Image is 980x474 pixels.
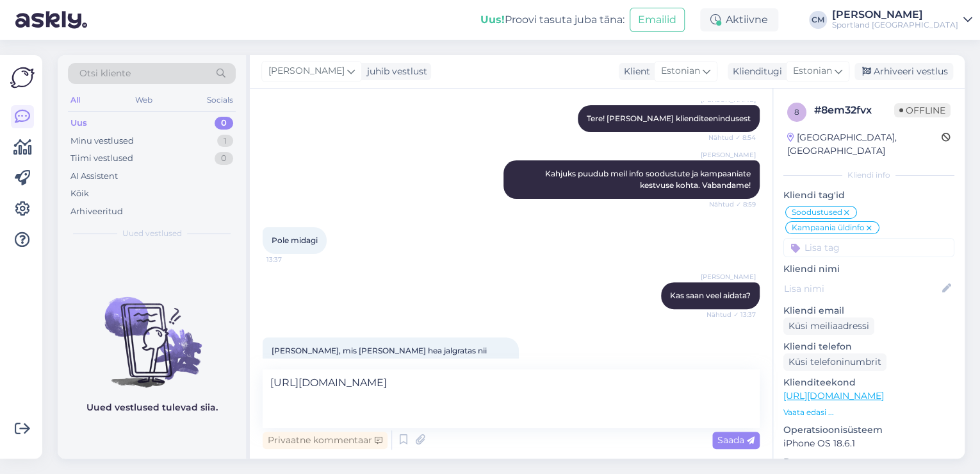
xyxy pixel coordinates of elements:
input: Lisa tag [783,238,954,257]
p: Operatsioonisüsteem [783,423,954,437]
div: AI Assistent [70,170,118,183]
div: 1 [217,135,233,148]
span: Nähtud ✓ 13:37 [706,310,756,319]
p: Kliendi tag'id [783,189,954,202]
p: Kliendi telefon [783,340,954,353]
span: [PERSON_NAME] [701,272,756,282]
div: Uus [70,117,87,130]
p: Vaata edasi ... [783,407,954,418]
div: Küsi telefoninumbrit [783,353,886,371]
span: 13:37 [266,255,314,264]
div: Tiimi vestlused [70,152,133,165]
span: Saada [717,434,755,446]
div: Minu vestlused [70,135,134,148]
span: Kas saan veel aidata? [670,291,751,300]
span: [PERSON_NAME] [268,64,345,78]
span: Estonian [661,64,700,78]
span: Kampaania üldinfo [792,224,865,232]
div: Socials [204,92,236,108]
p: Kliendi nimi [783,262,954,276]
span: Uued vestlused [122,228,182,239]
span: Offline [894,103,951,117]
div: All [68,92,83,108]
span: Pole midagi [272,235,318,245]
div: Web [133,92,155,108]
span: 8 [794,107,799,117]
p: Brauser [783,455,954,469]
img: No chats [58,274,246,389]
span: Nähtud ✓ 8:59 [708,199,756,209]
p: Kliendi email [783,304,954,317]
a: [URL][DOMAIN_NAME] [783,390,884,402]
div: [GEOGRAPHIC_DATA], [GEOGRAPHIC_DATA] [787,131,942,158]
div: Küsi meiliaadressi [783,317,874,335]
span: [PERSON_NAME] [701,150,756,160]
p: Uued vestlused tulevad siia. [86,401,218,414]
div: 0 [215,152,233,165]
span: Estonian [793,64,832,78]
p: iPhone OS 18.6.1 [783,437,954,450]
p: Klienditeekond [783,376,954,389]
div: Arhiveeri vestlus [854,63,953,80]
div: Kõik [70,187,89,200]
textarea: [URL][DOMAIN_NAME] [263,369,760,428]
div: CM [809,11,827,29]
input: Lisa nimi [784,282,940,296]
div: [PERSON_NAME] [832,10,958,20]
div: 0 [215,117,233,130]
div: Arhiveeritud [70,205,123,218]
div: Kliendi info [783,169,954,181]
span: Kahjuks puudub meil info soodustute ja kampaaniate kestvuse kohta. Vabandame! [545,169,753,190]
div: Aktiivne [700,8,778,31]
div: Privaatne kommentaar [263,432,388,449]
div: Klient [619,65,650,78]
div: Klienditugi [728,65,782,78]
span: Soodustused [792,208,842,216]
div: Proovi tasuta juba täna: [480,12,625,28]
div: # 8em32fvx [814,103,894,118]
b: Uus! [480,13,505,26]
button: Emailid [630,8,685,32]
span: [PERSON_NAME], mis [PERSON_NAME] hea jalgratas nii vaba- kui ka maastikujaoks, mis maksab ca 400-... [272,346,489,367]
div: juhib vestlust [362,65,427,78]
div: Sportland [GEOGRAPHIC_DATA] [832,20,958,30]
span: Tere! [PERSON_NAME] klienditeenindusest [587,114,751,123]
img: Askly Logo [10,65,35,90]
span: Nähtud ✓ 8:54 [708,133,756,142]
a: [PERSON_NAME]Sportland [GEOGRAPHIC_DATA] [832,10,972,30]
span: Otsi kliente [79,67,131,80]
